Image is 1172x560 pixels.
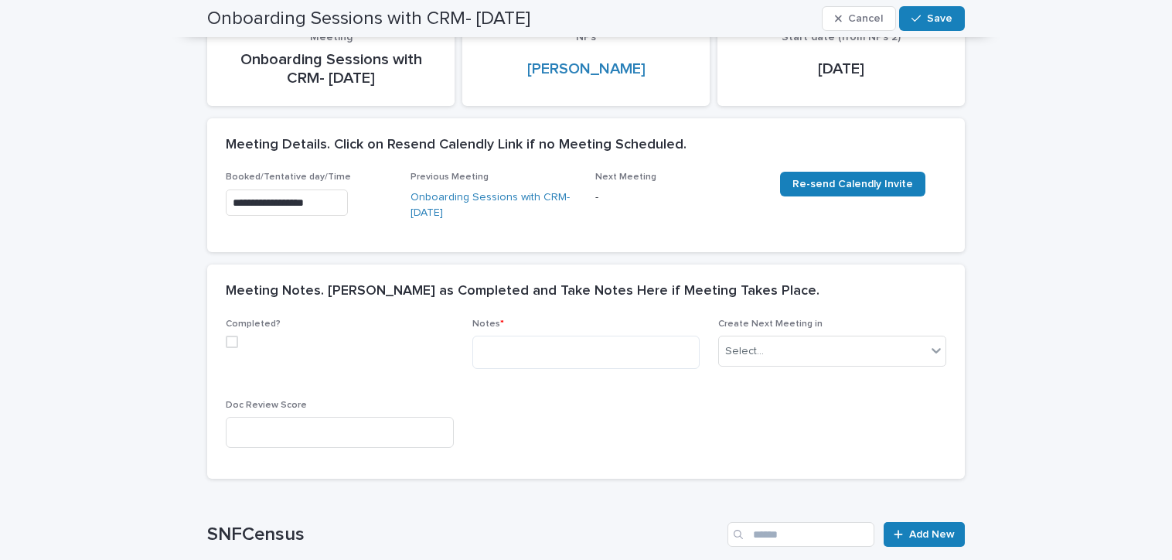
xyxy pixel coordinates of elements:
a: Add New [884,522,965,547]
h2: Meeting Notes. [PERSON_NAME] as Completed and Take Notes Here if Meeting Takes Place. [226,283,819,300]
h2: Onboarding Sessions with CRM- [DATE] [207,8,530,30]
div: Select... [725,343,764,360]
span: Save [927,13,952,24]
p: Onboarding Sessions with CRM- [DATE] [226,50,436,87]
h1: SNFCensus [207,524,721,546]
span: Doc Review Score [226,401,307,410]
input: Search [727,522,874,547]
button: Save [899,6,965,31]
p: - [595,190,761,206]
span: Re-send Calendly Invite [792,179,913,190]
span: Start date (from NPs 2) [782,32,901,43]
a: [PERSON_NAME] [527,60,646,78]
h2: Meeting Details. Click on Resend Calendly Link if no Meeting Scheduled. [226,137,687,154]
button: Cancel [822,6,896,31]
span: Create Next Meeting in [718,319,823,329]
span: Completed? [226,319,281,329]
span: Meeting [310,32,353,43]
span: Previous Meeting [411,172,489,182]
span: Cancel [848,13,883,24]
span: Notes [472,319,504,329]
span: Add New [909,529,955,540]
a: Re-send Calendly Invite [780,172,925,196]
a: Onboarding Sessions with CRM- [DATE] [411,190,577,222]
span: Booked/Tentative day/Time [226,172,351,182]
p: [DATE] [736,60,946,78]
span: Next Meeting [595,172,656,182]
span: NPs [576,32,596,43]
